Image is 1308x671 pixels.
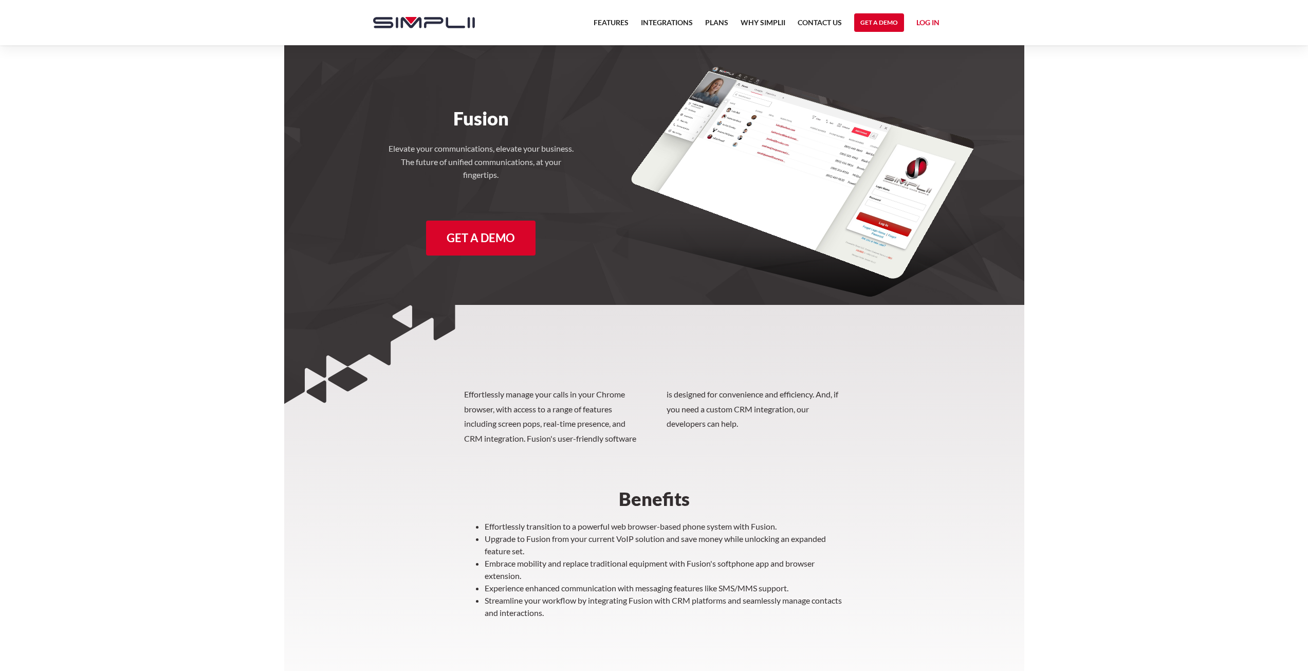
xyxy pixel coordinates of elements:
[485,520,844,533] li: Effortlessly transition to a powerful web browser-based phone system with Fusion.
[854,13,904,32] a: Get a Demo
[594,16,629,35] a: Features
[916,16,939,32] a: Log in
[464,489,844,508] h2: Benefits
[363,107,600,130] h1: Fusion
[485,533,844,557] li: Upgrade to Fusion from your current VoIP solution and save money while unlocking an expanded feat...
[705,16,728,35] a: Plans
[485,582,844,594] li: Experience enhanced communication with messaging features like SMS/MMS support.
[464,624,844,637] p: ‍
[485,594,844,619] li: Streamline your workflow by integrating Fusion with CRM platforms and seamlessly manage contacts ...
[464,645,844,657] p: ‍
[485,557,844,582] li: Embrace mobility and replace traditional equipment with Fusion's softphone app and browser extens...
[641,16,693,35] a: Integrations
[373,17,475,28] img: Simplii
[464,387,844,446] p: Effortlessly manage your calls in your Chrome browser, with access to a range of features includi...
[426,221,536,256] a: Get a Demo
[741,16,785,35] a: Why Simplii
[798,16,842,35] a: Contact US
[389,142,574,182] h4: Elevate your communications, elevate your business. The future of unified communications, at your...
